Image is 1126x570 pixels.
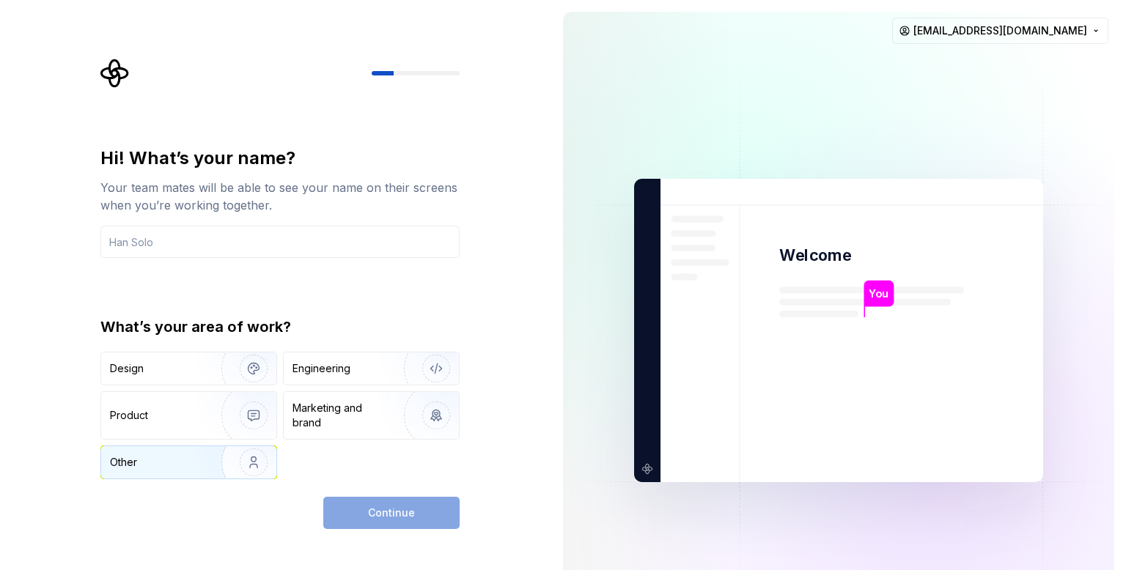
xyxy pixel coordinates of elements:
[869,286,888,302] p: You
[292,361,350,376] div: Engineering
[292,401,391,430] div: Marketing and brand
[779,245,851,266] p: Welcome
[892,18,1108,44] button: [EMAIL_ADDRESS][DOMAIN_NAME]
[100,226,460,258] input: Han Solo
[100,147,460,170] div: Hi! What’s your name?
[100,317,460,337] div: What’s your area of work?
[110,361,144,376] div: Design
[110,408,148,423] div: Product
[100,179,460,214] div: Your team mates will be able to see your name on their screens when you’re working together.
[110,455,137,470] div: Other
[100,59,130,88] svg: Supernova Logo
[913,23,1087,38] span: [EMAIL_ADDRESS][DOMAIN_NAME]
